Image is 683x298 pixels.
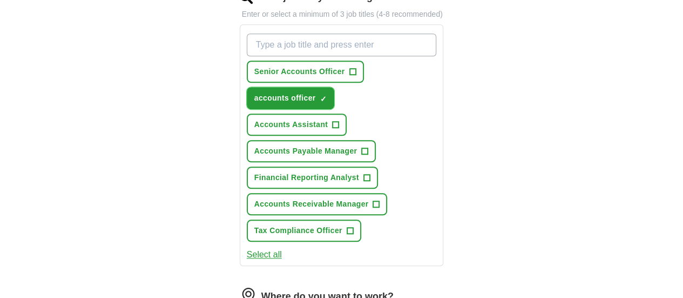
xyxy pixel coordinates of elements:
[247,167,378,189] button: Financial Reporting Analyst
[247,61,364,83] button: Senior Accounts Officer
[247,34,437,56] input: Type a job title and press enter
[254,198,369,210] span: Accounts Receivable Manager
[254,225,342,236] span: Tax Compliance Officer
[247,193,388,215] button: Accounts Receivable Manager
[247,140,376,162] button: Accounts Payable Manager
[247,87,335,109] button: accounts officer✓
[254,92,316,104] span: accounts officer
[254,66,345,77] span: Senior Accounts Officer
[254,172,359,183] span: Financial Reporting Analyst
[240,9,444,20] p: Enter or select a minimum of 3 job titles (4-8 recommended)
[247,248,282,261] button: Select all
[254,119,328,130] span: Accounts Assistant
[254,145,357,157] span: Accounts Payable Manager
[320,95,326,103] span: ✓
[247,114,347,136] button: Accounts Assistant
[247,220,361,242] button: Tax Compliance Officer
